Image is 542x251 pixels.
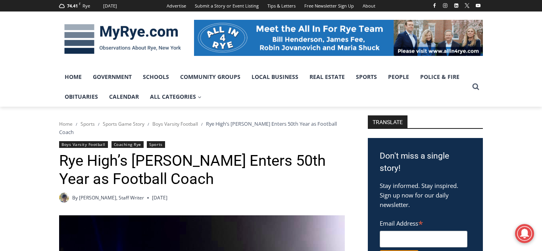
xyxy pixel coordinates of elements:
[83,2,90,10] div: Rye
[380,150,471,175] h3: Don't miss a single story!
[473,1,483,10] a: YouTube
[87,67,137,87] a: Government
[380,215,467,230] label: Email Address
[72,194,78,201] span: By
[103,121,144,127] a: Sports Game Story
[148,121,149,127] span: /
[59,67,469,107] nav: Primary Navigation
[79,194,144,201] a: [PERSON_NAME], Staff Writer
[147,141,165,148] a: Sports
[59,193,69,203] img: (PHOTO: MyRye.com 2024 Head Intern, Editor and now Staff Writer Charlie Morris. Contributed.)Char...
[104,87,144,107] a: Calendar
[59,120,337,135] span: Rye High’s [PERSON_NAME] Enters 50th Year as Football Coach
[98,121,100,127] span: /
[137,67,175,87] a: Schools
[368,115,407,128] strong: TRANSLATE
[103,2,117,10] div: [DATE]
[144,87,207,107] a: All Categories
[152,194,167,201] time: [DATE]
[440,1,450,10] a: Instagram
[59,141,108,148] a: Boys Varsity Football
[415,67,465,87] a: Police & Fire
[59,19,186,60] img: MyRye.com
[59,193,69,203] a: Author image
[246,67,304,87] a: Local Business
[201,121,203,127] span: /
[350,67,382,87] a: Sports
[194,20,483,56] img: All in for Rye
[462,1,472,10] a: X
[304,67,350,87] a: Real Estate
[382,67,415,87] a: People
[59,152,347,188] h1: Rye High’s [PERSON_NAME] Enters 50th Year as Football Coach
[452,1,461,10] a: Linkedin
[111,141,144,148] a: Coaching Rye
[152,121,198,127] a: Boys Varsity Football
[79,2,81,6] span: F
[175,67,246,87] a: Community Groups
[76,121,77,127] span: /
[59,120,347,136] nav: Breadcrumbs
[380,181,471,209] p: Stay informed. Stay inspired. Sign up now for our daily newsletter.
[469,80,483,94] button: View Search Form
[59,121,73,127] a: Home
[59,87,104,107] a: Obituaries
[430,1,439,10] a: Facebook
[59,67,87,87] a: Home
[67,3,78,9] span: 74.41
[150,92,202,101] span: All Categories
[81,121,95,127] a: Sports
